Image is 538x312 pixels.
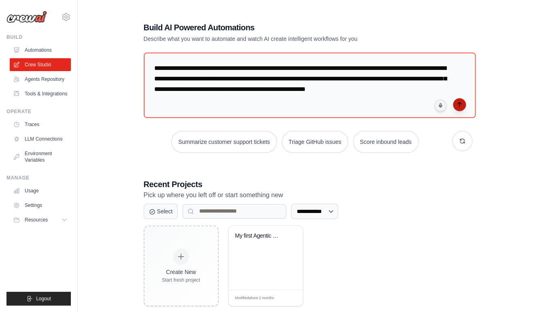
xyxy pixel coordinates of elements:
a: Tools & Integrations [10,87,71,100]
img: Logo [6,11,47,23]
a: Crew Studio [10,58,71,71]
span: Edit [283,295,290,301]
button: Logout [6,292,71,306]
button: Get new suggestions [452,131,472,151]
a: Environment Variables [10,147,71,167]
button: Summarize customer support tickets [171,131,276,153]
div: My first Agentic Swarm Job [235,232,284,240]
div: Manage [6,175,71,181]
button: Select [144,204,178,219]
button: Score inbound leads [353,131,419,153]
a: Settings [10,199,71,212]
h3: Recent Projects [144,179,472,190]
a: LLM Connections [10,133,71,145]
p: Pick up where you left off or start something new [144,190,472,200]
button: Triage GitHub issues [282,131,348,153]
button: Click to speak your automation idea [434,99,447,112]
a: Usage [10,184,71,197]
div: Start fresh project [162,277,200,283]
div: Build [6,34,71,40]
p: Describe what you want to automate and watch AI create intelligent workflows for you [144,35,416,43]
a: Agents Repository [10,73,71,86]
h1: Build AI Powered Automations [144,22,416,33]
span: Resources [25,217,48,223]
div: Create New [162,268,200,276]
div: Operate [6,108,71,115]
span: Modified about 2 months [235,295,274,301]
button: Resources [10,213,71,226]
span: Logout [36,295,51,302]
a: Traces [10,118,71,131]
a: Automations [10,44,71,57]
